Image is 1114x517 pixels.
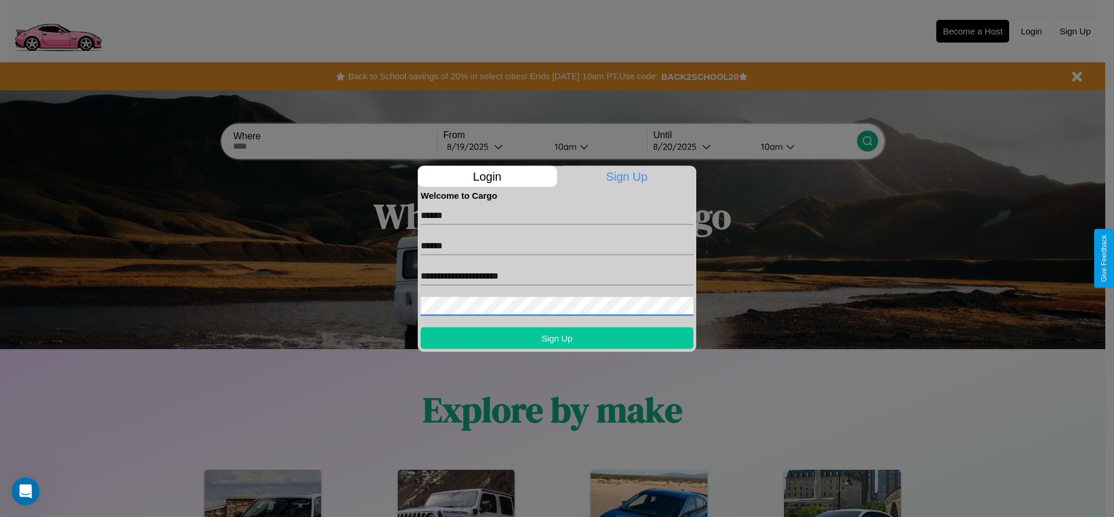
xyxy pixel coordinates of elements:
[12,477,40,505] iframe: Intercom live chat
[558,166,697,187] p: Sign Up
[421,190,693,200] h4: Welcome to Cargo
[1100,235,1108,282] div: Give Feedback
[421,327,693,349] button: Sign Up
[418,166,557,187] p: Login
